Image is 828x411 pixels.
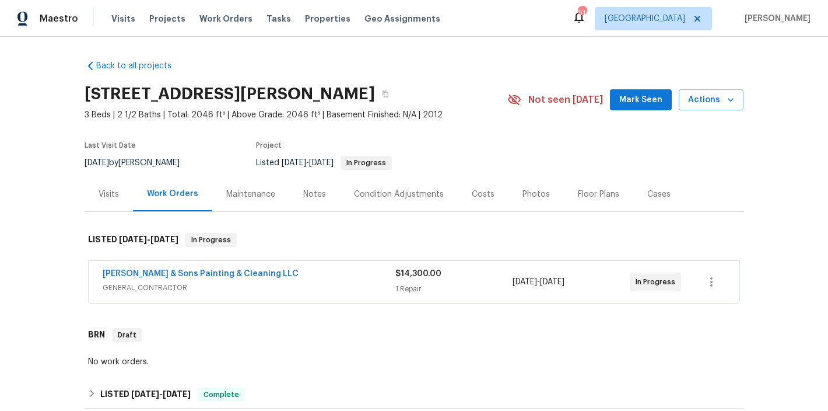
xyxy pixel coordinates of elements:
[513,276,564,288] span: -
[578,7,586,19] div: 51
[85,316,743,354] div: BRN Draft
[149,13,185,25] span: Projects
[522,189,550,200] div: Photos
[85,109,507,121] span: 3 Beds | 2 1/2 Baths | Total: 2046 ft² | Above Grade: 2046 ft² | Basement Finished: N/A | 2012
[199,13,252,25] span: Work Orders
[199,389,244,400] span: Complete
[111,13,135,25] span: Visits
[85,60,197,72] a: Back to all projects
[131,390,191,398] span: -
[85,142,136,149] span: Last Visit Date
[85,88,375,100] h2: [STREET_ADDRESS][PERSON_NAME]
[103,270,299,278] a: [PERSON_NAME] & Sons Painting & Cleaning LLC
[266,15,291,23] span: Tasks
[85,381,743,409] div: LISTED [DATE]-[DATE]Complete
[605,13,685,25] span: [GEOGRAPHIC_DATA]
[309,159,334,167] span: [DATE]
[131,390,159,398] span: [DATE]
[282,159,306,167] span: [DATE]
[147,188,198,200] div: Work Orders
[303,189,326,200] div: Notes
[88,356,740,368] div: No work orders.
[395,283,513,295] div: 1 Repair
[342,159,391,166] span: In Progress
[163,390,191,398] span: [DATE]
[679,89,743,111] button: Actions
[256,159,392,167] span: Listed
[375,83,396,105] button: Copy Address
[740,13,811,25] span: [PERSON_NAME]
[85,159,109,167] span: [DATE]
[528,94,603,106] span: Not seen [DATE]
[282,159,334,167] span: -
[85,221,743,259] div: LISTED [DATE]-[DATE]In Progress
[99,189,119,200] div: Visits
[40,13,78,25] span: Maestro
[187,234,236,246] span: In Progress
[88,233,178,247] h6: LISTED
[256,142,282,149] span: Project
[226,189,275,200] div: Maintenance
[540,278,564,286] span: [DATE]
[150,235,178,243] span: [DATE]
[610,89,672,111] button: Mark Seen
[85,156,194,170] div: by [PERSON_NAME]
[113,329,141,341] span: Draft
[119,235,178,243] span: -
[688,93,734,107] span: Actions
[636,276,680,288] span: In Progress
[119,235,147,243] span: [DATE]
[513,278,537,286] span: [DATE]
[305,13,350,25] span: Properties
[103,282,395,294] span: GENERAL_CONTRACTOR
[472,189,494,200] div: Costs
[354,189,444,200] div: Condition Adjustments
[100,388,191,402] h6: LISTED
[364,13,440,25] span: Geo Assignments
[578,189,619,200] div: Floor Plans
[395,270,441,278] span: $14,300.00
[647,189,671,200] div: Cases
[619,93,662,107] span: Mark Seen
[88,328,105,342] h6: BRN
